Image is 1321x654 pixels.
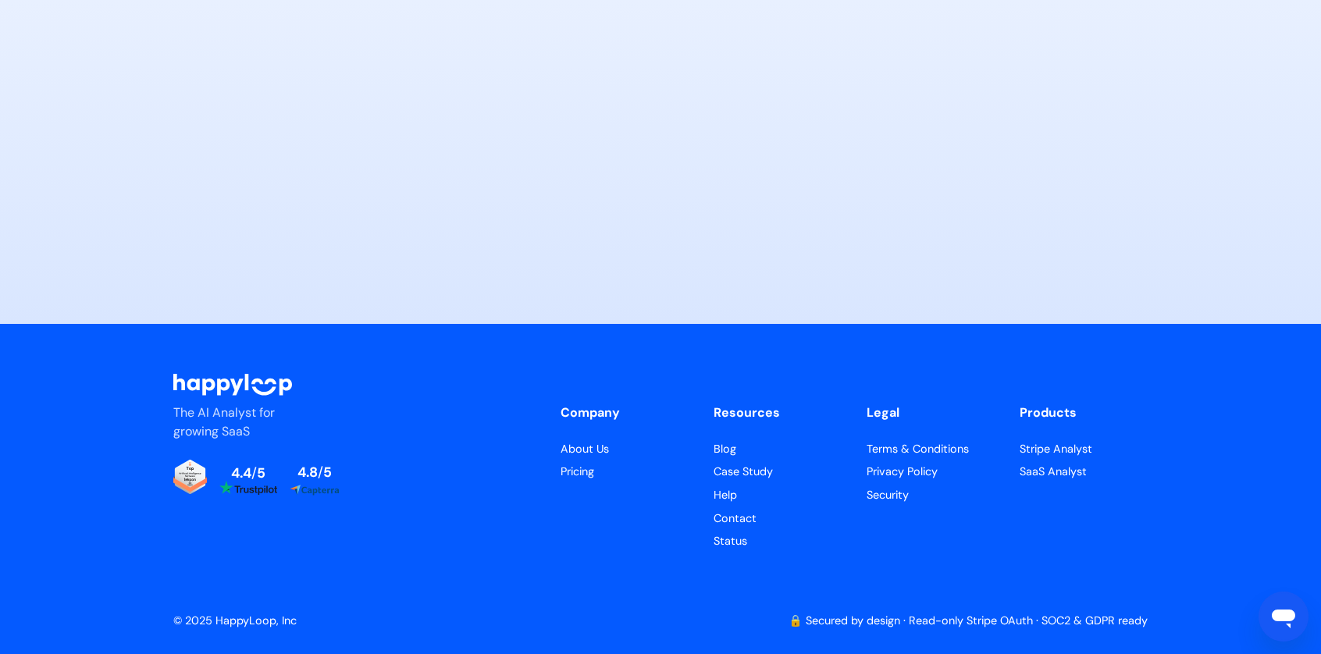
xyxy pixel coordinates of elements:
a: HappyLoop's Privacy Policy [1020,464,1148,481]
a: View HappyLoop pricing plans [561,464,689,481]
a: Learn more about HappyLoop [561,441,689,458]
p: The AI Analyst for growing SaaS [173,403,302,441]
div: Company [561,403,689,422]
div: 4.4 5 [231,467,265,481]
a: HappyLoop's Status [714,533,842,550]
a: 🔒 Secured by design · Read-only Stripe OAuth · SOC2 & GDPR ready [789,613,1148,627]
a: Read reviews about HappyLoop on Tekpon [173,460,207,502]
a: HappyLoop's Terms & Conditions [867,441,995,458]
a: Read HappyLoop case studies [714,441,842,458]
a: Read reviews about HappyLoop on Trustpilot [219,467,277,495]
a: Get help with HappyLoop [714,487,842,504]
a: Contact HappyLoop support [714,510,842,528]
span: / [251,464,257,482]
div: 4.8 5 [297,466,332,480]
a: HappyLoop's Terms & Conditions [1020,441,1148,458]
div: Resources [714,403,842,422]
div: Legal [867,403,995,422]
span: / [318,464,323,481]
a: Read reviews about HappyLoop on Capterra [290,466,340,496]
iframe: Button to launch messaging window [1259,592,1309,642]
a: Read HappyLoop case studies [714,464,842,481]
div: Products [1020,403,1148,422]
a: HappyLoop's Privacy Policy [867,464,995,481]
a: HappyLoop's Security Page [867,487,995,504]
div: © 2025 HappyLoop, Inc [173,613,297,630]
